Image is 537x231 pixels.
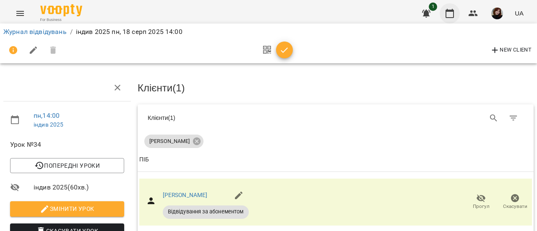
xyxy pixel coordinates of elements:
[464,190,498,214] button: Прогул
[511,5,527,21] button: UA
[490,45,532,55] span: New Client
[40,17,82,23] span: For Business
[144,138,195,145] span: [PERSON_NAME]
[34,182,124,192] span: індив 2025 ( 60 хв. )
[70,27,73,37] li: /
[3,27,534,37] nav: breadcrumb
[76,27,182,37] p: індив 2025 пн, 18 серп 2025 14:00
[515,9,524,18] span: UA
[40,4,82,16] img: Voopty Logo
[17,161,117,171] span: Попередні уроки
[139,155,149,165] div: Sort
[473,203,490,210] span: Прогул
[484,108,504,128] button: Search
[503,203,527,210] span: Скасувати
[138,104,534,131] div: Table Toolbar
[503,108,524,128] button: Фільтр
[139,155,532,165] span: ПІБ
[144,135,203,148] div: [PERSON_NAME]
[488,44,534,57] button: New Client
[429,3,437,11] span: 1
[10,140,124,150] span: Урок №34
[34,112,60,119] a: пн , 14:00
[10,158,124,173] button: Попередні уроки
[34,121,63,128] a: індив 2025
[163,192,208,198] a: [PERSON_NAME]
[3,28,67,36] a: Журнал відвідувань
[163,208,249,215] span: Відвідування за абонементом
[148,114,329,122] div: Клієнти ( 1 )
[139,155,149,165] div: ПІБ
[17,204,117,214] span: Змінити урок
[10,201,124,216] button: Змінити урок
[491,8,503,19] img: c0394d73d4d57a6b06aa057d87e8ed46.PNG
[10,3,30,23] button: Menu
[498,190,532,214] button: Скасувати
[138,83,534,93] h3: Клієнти ( 1 )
